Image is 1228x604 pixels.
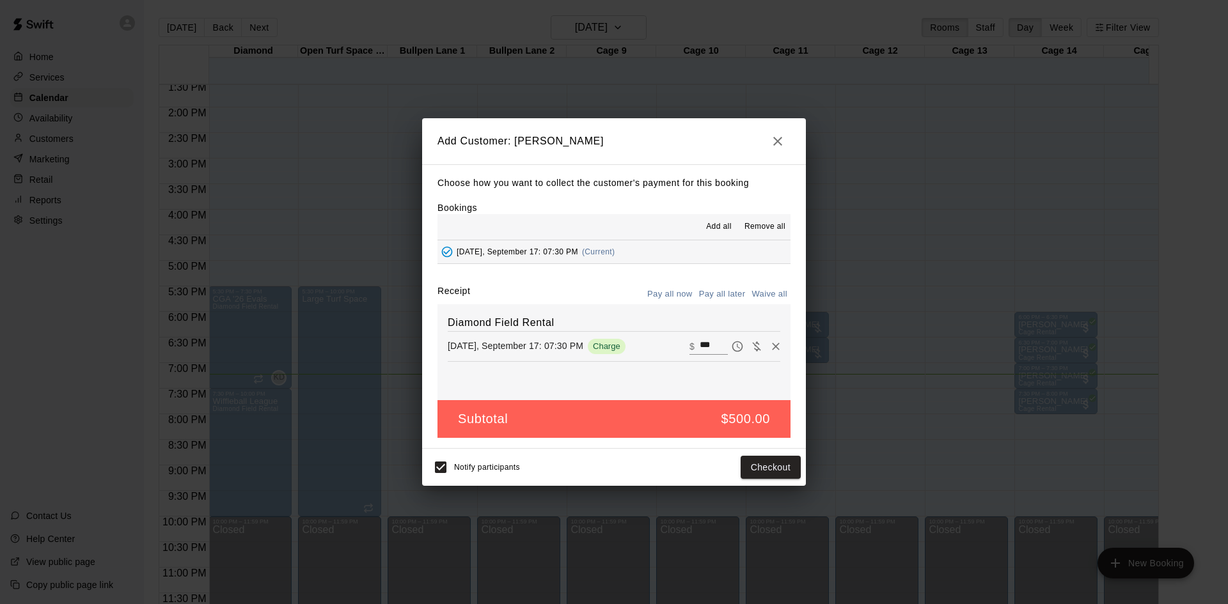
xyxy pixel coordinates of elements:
[728,340,747,351] span: Pay later
[437,175,791,191] p: Choose how you want to collect the customer's payment for this booking
[458,410,508,428] h5: Subtotal
[739,217,791,237] button: Remove all
[644,284,696,304] button: Pay all now
[721,410,771,428] h5: $500.00
[437,240,791,264] button: Added - Collect Payment[DATE], September 17: 07:30 PM(Current)
[744,221,785,233] span: Remove all
[582,247,615,256] span: (Current)
[437,203,477,213] label: Bookings
[422,118,806,164] h2: Add Customer: [PERSON_NAME]
[698,217,739,237] button: Add all
[437,284,470,304] label: Receipt
[454,463,520,472] span: Notify participants
[748,284,791,304] button: Waive all
[448,314,780,331] h6: Diamond Field Rental
[588,341,626,351] span: Charge
[747,340,766,351] span: Waive payment
[448,339,583,352] p: [DATE], September 17: 07:30 PM
[689,340,695,353] p: $
[696,284,749,304] button: Pay all later
[766,337,785,356] button: Remove
[437,242,457,261] button: Added - Collect Payment
[457,247,578,256] span: [DATE], September 17: 07:30 PM
[706,221,732,233] span: Add all
[741,456,801,479] button: Checkout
